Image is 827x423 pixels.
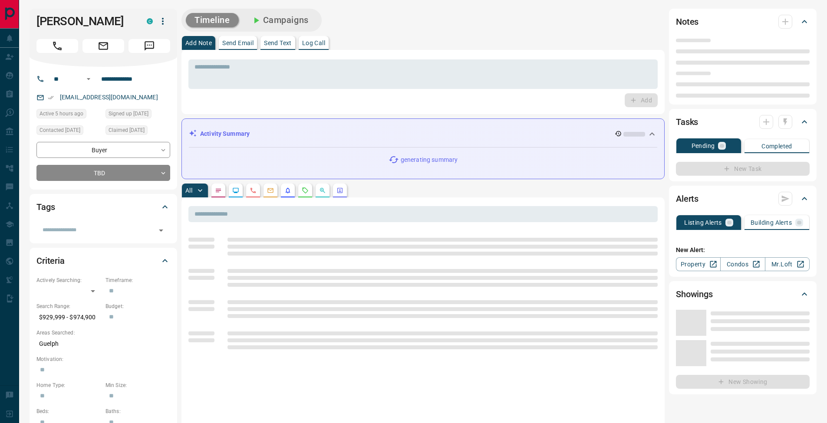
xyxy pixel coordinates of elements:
[48,95,54,101] svg: Email Verified
[105,109,170,121] div: Tue Jul 22 2025
[189,126,657,142] div: Activity Summary
[36,109,101,121] div: Tue Sep 16 2025
[250,187,257,194] svg: Calls
[242,13,317,27] button: Campaigns
[676,111,810,132] div: Tasks
[105,381,170,389] p: Min Size:
[36,165,170,181] div: TBD
[36,197,170,217] div: Tags
[684,220,722,226] p: Listing Alerts
[676,115,698,129] h2: Tasks
[284,187,291,194] svg: Listing Alerts
[676,188,810,209] div: Alerts
[128,39,170,53] span: Message
[40,126,80,134] span: Contacted [DATE]
[109,126,145,134] span: Claimed [DATE]
[105,276,170,284] p: Timeframe:
[200,129,250,138] p: Activity Summary
[336,187,343,194] svg: Agent Actions
[36,310,101,325] p: $929,999 - $974,900
[105,302,170,310] p: Budget:
[36,407,101,415] p: Beds:
[761,143,792,149] p: Completed
[36,355,170,363] p: Motivation:
[765,257,810,271] a: Mr.Loft
[36,276,101,284] p: Actively Searching:
[105,407,170,415] p: Baths:
[82,39,124,53] span: Email
[232,187,239,194] svg: Lead Browsing Activity
[36,142,170,158] div: Buyer
[676,287,713,301] h2: Showings
[40,109,83,118] span: Active 5 hours ago
[692,143,715,149] p: Pending
[676,192,699,206] h2: Alerts
[302,40,325,46] p: Log Call
[751,220,792,226] p: Building Alerts
[185,40,212,46] p: Add Note
[36,125,101,138] div: Mon Sep 15 2025
[319,187,326,194] svg: Opportunities
[264,40,292,46] p: Send Text
[36,14,134,28] h1: [PERSON_NAME]
[222,40,254,46] p: Send Email
[676,15,699,29] h2: Notes
[676,246,810,255] p: New Alert:
[83,74,94,84] button: Open
[186,13,239,27] button: Timeline
[36,381,101,389] p: Home Type:
[36,329,170,337] p: Areas Searched:
[36,250,170,271] div: Criteria
[155,224,167,236] button: Open
[676,284,810,305] div: Showings
[676,11,810,32] div: Notes
[302,187,309,194] svg: Requests
[147,18,153,24] div: condos.ca
[60,94,158,101] a: [EMAIL_ADDRESS][DOMAIN_NAME]
[676,257,721,271] a: Property
[720,257,765,271] a: Condos
[185,187,192,193] p: All
[267,187,274,194] svg: Emails
[36,302,101,310] p: Search Range:
[109,109,148,118] span: Signed up [DATE]
[36,200,55,214] h2: Tags
[36,39,78,53] span: Call
[105,125,170,138] div: Thu Sep 04 2025
[401,155,458,164] p: generating summary
[36,254,65,268] h2: Criteria
[215,187,222,194] svg: Notes
[36,337,170,351] p: Guelph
